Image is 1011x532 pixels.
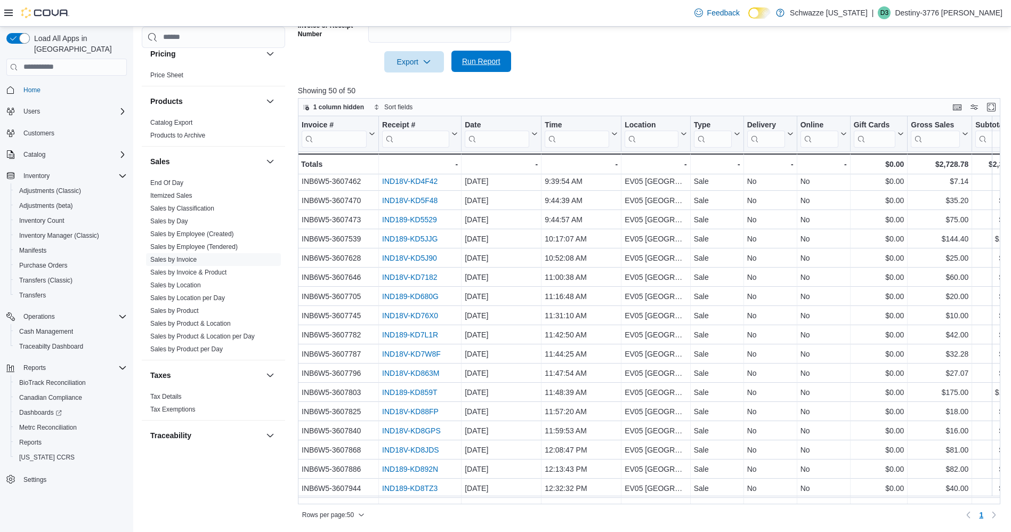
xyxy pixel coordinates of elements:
button: Catalog [19,148,50,161]
a: Sales by Location [150,281,201,289]
button: Adjustments (Classic) [11,183,131,198]
span: Itemized Sales [150,191,192,200]
a: Tax Details [150,393,182,400]
span: Catalog [23,150,45,159]
button: Purchase Orders [11,258,131,273]
a: Inventory Count [15,214,69,227]
a: Sales by Invoice & Product [150,269,227,276]
button: Next page [988,509,1000,521]
span: End Of Day [150,179,183,187]
span: Reports [23,364,46,372]
p: Destiny-3776 [PERSON_NAME] [895,6,1002,19]
button: Page 1 of 1 [975,506,988,523]
span: BioTrack Reconciliation [15,376,127,389]
a: Traceabilty Dashboard [15,340,87,353]
span: Sales by Classification [150,204,214,213]
button: Traceability [150,430,262,441]
a: Products to Archive [150,132,205,139]
span: Traceabilty Dashboard [19,342,83,351]
span: Feedback [707,7,740,18]
span: Price Sheet [150,71,183,79]
span: Adjustments (Classic) [15,184,127,197]
a: Purchase Orders [15,259,72,272]
span: Sales by Location [150,281,201,289]
button: Sales [264,155,277,168]
a: Sales by Product [150,307,199,315]
span: Products to Archive [150,131,205,140]
button: Traceabilty Dashboard [11,339,131,354]
div: Destiny-3776 Herrera [878,6,891,19]
span: Manifests [19,246,46,255]
div: Taxes [142,390,285,420]
span: Sort fields [384,103,413,111]
button: Pricing [150,49,262,59]
span: Catalog [19,148,127,161]
a: Sales by Product & Location per Day [150,333,255,340]
a: Catalog Export [150,119,192,126]
button: BioTrack Reconciliation [11,375,131,390]
div: - [747,158,793,171]
button: Export [384,51,444,72]
p: Showing 50 of 50 [298,85,1008,96]
span: Washington CCRS [15,451,127,464]
a: Adjustments (beta) [15,199,77,212]
span: [US_STATE] CCRS [19,453,75,462]
button: Display options [968,101,981,114]
button: Metrc Reconciliation [11,420,131,435]
a: Sales by Product per Day [150,345,223,353]
a: Dashboards [15,406,66,419]
a: Sales by Day [150,217,188,225]
div: - [382,158,458,171]
button: Reports [19,361,50,374]
a: Sales by Location per Day [150,294,225,302]
span: Adjustments (beta) [15,199,127,212]
span: Users [23,107,40,116]
button: Inventory [2,168,131,183]
span: Metrc Reconciliation [19,423,77,432]
a: Transfers (Classic) [15,274,77,287]
button: Inventory Count [11,213,131,228]
span: Load All Apps in [GEOGRAPHIC_DATA] [30,33,127,54]
span: D3 [880,6,888,19]
a: Reports [15,436,46,449]
ul: Pagination for preceding grid [975,506,988,523]
span: Home [19,83,127,96]
button: Customers [2,125,131,141]
button: Products [264,95,277,108]
span: Inventory Count [19,216,64,225]
p: Schwazze [US_STATE] [790,6,868,19]
p: | [872,6,874,19]
span: Canadian Compliance [19,393,82,402]
button: Catalog [2,147,131,162]
a: Sales by Employee (Tendered) [150,243,238,251]
button: Sales [150,156,262,167]
span: Purchase Orders [19,261,68,270]
span: Sales by Day [150,217,188,225]
a: Sales by Invoice [150,256,197,263]
div: Products [142,116,285,146]
h3: Sales [150,156,170,167]
h3: Traceability [150,430,191,441]
button: Taxes [150,370,262,381]
span: Sales by Product & Location [150,319,231,328]
span: Reports [15,436,127,449]
h3: Taxes [150,370,171,381]
span: Settings [19,472,127,486]
div: - [545,158,618,171]
span: Sales by Invoice [150,255,197,264]
a: BioTrack Reconciliation [15,376,90,389]
button: Reports [2,360,131,375]
a: Sales by Classification [150,205,214,212]
button: Pricing [264,47,277,60]
span: BioTrack Reconciliation [19,378,86,387]
button: Keyboard shortcuts [951,101,964,114]
span: Purchase Orders [15,259,127,272]
button: Transfers (Classic) [11,273,131,288]
span: Transfers [15,289,127,302]
button: Adjustments (beta) [11,198,131,213]
span: Operations [23,312,55,321]
button: Home [2,82,131,98]
div: - [693,158,740,171]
